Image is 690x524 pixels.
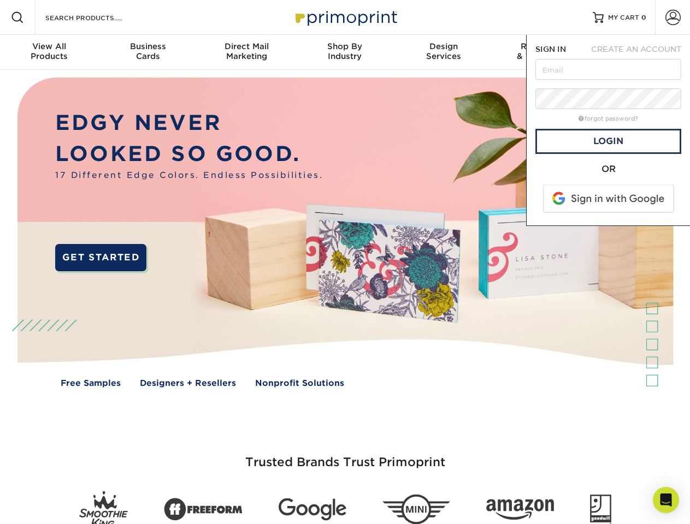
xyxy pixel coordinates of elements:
a: GET STARTED [55,244,146,271]
a: forgot password? [579,115,638,122]
div: Marketing [197,41,296,61]
a: Shop ByIndustry [296,35,394,70]
h3: Trusted Brands Trust Primoprint [26,429,665,483]
div: Cards [98,41,197,61]
span: MY CART [608,13,639,22]
div: OR [535,163,681,176]
a: DesignServices [394,35,493,70]
input: SEARCH PRODUCTS..... [44,11,151,24]
a: BusinessCards [98,35,197,70]
a: Nonprofit Solutions [255,377,344,390]
div: & Templates [493,41,591,61]
a: Designers + Resellers [140,377,236,390]
span: Shop By [296,41,394,51]
span: CREATE AN ACCOUNT [591,45,681,53]
p: LOOKED SO GOOD. [55,139,323,170]
img: Primoprint [291,5,400,29]
img: Goodwill [590,495,611,524]
div: Open Intercom Messenger [653,487,679,513]
img: Amazon [486,499,554,520]
a: Resources& Templates [493,35,591,70]
div: Services [394,41,493,61]
span: Resources [493,41,591,51]
span: Design [394,41,493,51]
a: Direct MailMarketing [197,35,296,70]
div: Industry [296,41,394,61]
span: 0 [641,14,646,21]
span: Business [98,41,197,51]
span: 17 Different Edge Colors. Endless Possibilities. [55,169,323,182]
a: Free Samples [61,377,121,390]
img: Google [279,498,346,521]
input: Email [535,59,681,80]
span: Direct Mail [197,41,296,51]
a: Login [535,129,681,154]
span: SIGN IN [535,45,566,53]
p: EDGY NEVER [55,108,323,139]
